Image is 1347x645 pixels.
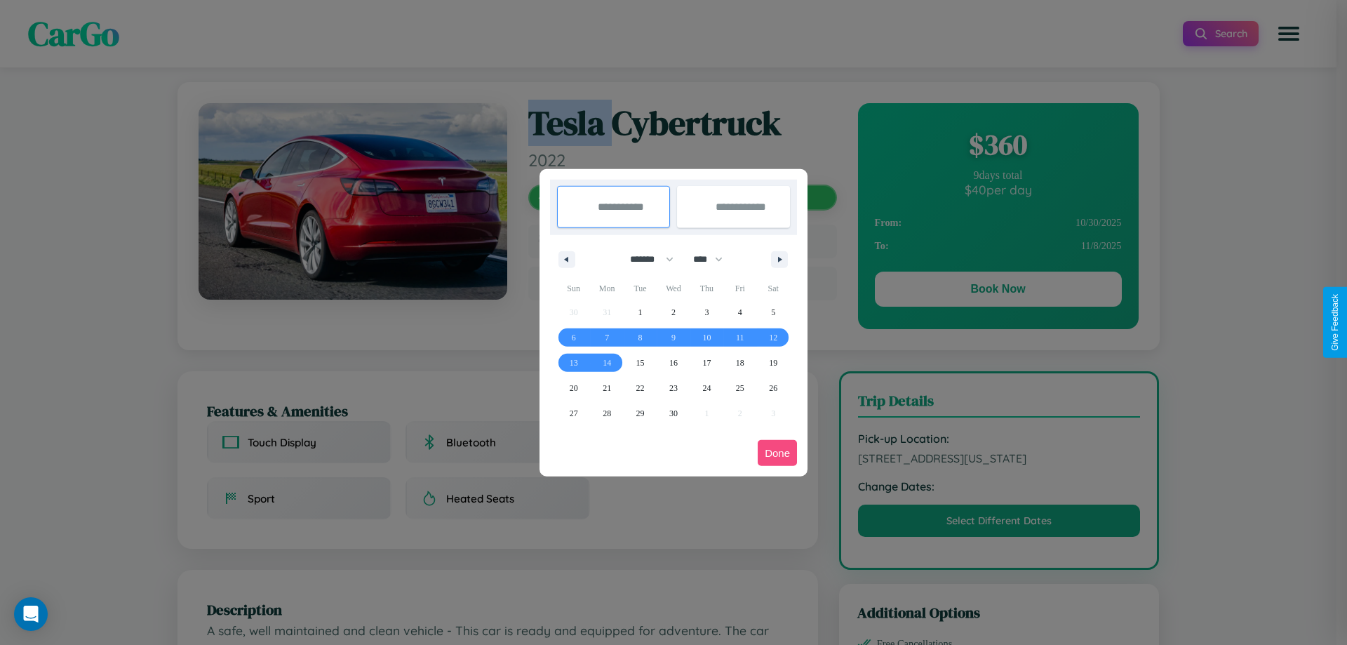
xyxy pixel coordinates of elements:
[757,375,790,401] button: 26
[624,325,657,350] button: 8
[590,375,623,401] button: 21
[657,375,690,401] button: 23
[590,350,623,375] button: 14
[603,350,611,375] span: 14
[669,401,678,426] span: 30
[723,300,756,325] button: 4
[657,401,690,426] button: 30
[657,277,690,300] span: Wed
[557,325,590,350] button: 6
[723,277,756,300] span: Fri
[758,440,797,466] button: Done
[671,300,676,325] span: 2
[704,300,709,325] span: 3
[570,375,578,401] span: 20
[690,350,723,375] button: 17
[638,325,643,350] span: 8
[603,401,611,426] span: 28
[657,325,690,350] button: 9
[757,325,790,350] button: 12
[702,375,711,401] span: 24
[769,325,777,350] span: 12
[657,300,690,325] button: 2
[557,401,590,426] button: 27
[14,597,48,631] div: Open Intercom Messenger
[624,375,657,401] button: 22
[690,300,723,325] button: 3
[671,325,676,350] span: 9
[1330,294,1340,351] div: Give Feedback
[723,350,756,375] button: 18
[690,277,723,300] span: Thu
[669,375,678,401] span: 23
[636,350,645,375] span: 15
[636,375,645,401] span: 22
[603,375,611,401] span: 21
[590,325,623,350] button: 7
[638,300,643,325] span: 1
[557,277,590,300] span: Sun
[702,325,711,350] span: 10
[636,401,645,426] span: 29
[769,375,777,401] span: 26
[557,350,590,375] button: 13
[723,325,756,350] button: 11
[736,375,744,401] span: 25
[702,350,711,375] span: 17
[557,375,590,401] button: 20
[657,350,690,375] button: 16
[624,350,657,375] button: 15
[624,300,657,325] button: 1
[570,401,578,426] span: 27
[590,401,623,426] button: 28
[771,300,775,325] span: 5
[669,350,678,375] span: 16
[605,325,609,350] span: 7
[757,350,790,375] button: 19
[736,325,744,350] span: 11
[690,325,723,350] button: 10
[572,325,576,350] span: 6
[690,375,723,401] button: 24
[769,350,777,375] span: 19
[590,277,623,300] span: Mon
[738,300,742,325] span: 4
[723,375,756,401] button: 25
[624,277,657,300] span: Tue
[757,277,790,300] span: Sat
[624,401,657,426] button: 29
[570,350,578,375] span: 13
[736,350,744,375] span: 18
[757,300,790,325] button: 5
